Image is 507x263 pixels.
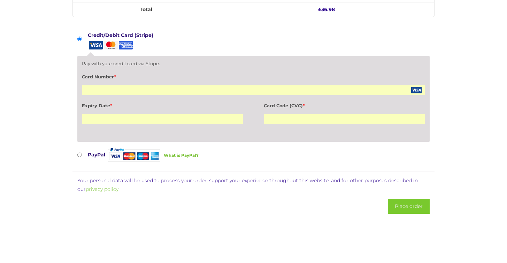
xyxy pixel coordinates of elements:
[77,176,430,194] p: Your personal data will be used to process your order, support your experience throughout this we...
[82,60,425,67] p: Pay with your credit card via Stripe.
[88,146,199,164] label: PayPal
[264,101,305,110] label: Card Code (CVC)
[82,72,116,82] label: Card Number
[103,41,118,49] img: Mastercard
[388,199,430,214] button: Place order
[118,41,133,49] img: American Express
[318,6,321,13] span: £
[84,87,423,93] iframe: Secure card number input frame
[318,6,335,13] bdi: 36.98
[266,116,423,122] iframe: Secure CVC input frame
[108,146,160,164] img: PayPal acceptance mark
[88,41,103,49] img: Visa
[84,116,241,122] iframe: Secure expiration date input frame
[86,186,118,192] a: privacy policy
[164,146,199,164] a: What is PayPal?
[73,2,219,17] th: Total
[82,101,112,110] label: Expiry Date
[88,30,156,50] label: Credit/Debit Card (Stripe)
